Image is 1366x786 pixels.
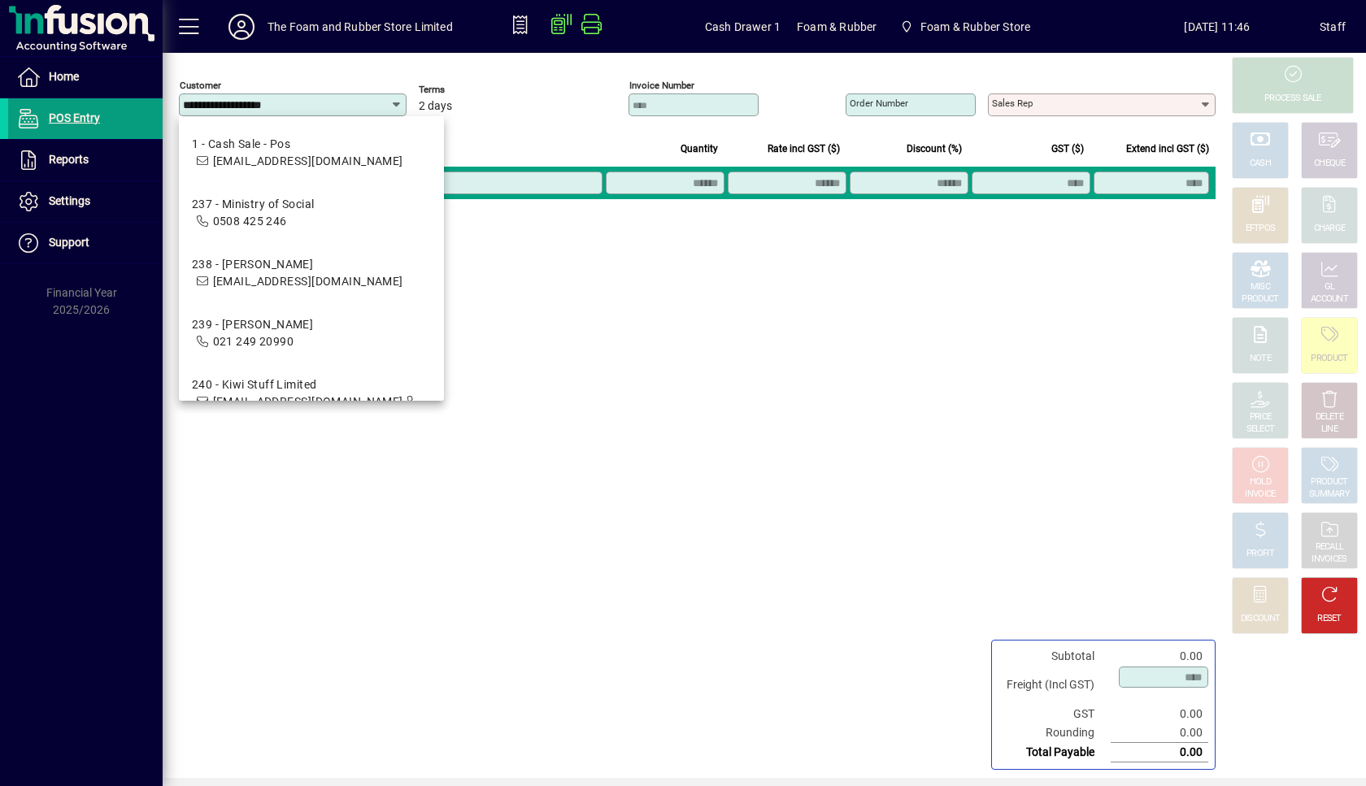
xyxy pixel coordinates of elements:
[1111,723,1208,743] td: 0.00
[893,12,1037,41] span: Foam & Rubber Store
[998,705,1111,723] td: GST
[180,80,221,91] mat-label: Customer
[1309,489,1350,501] div: SUMMARY
[1246,548,1274,560] div: PROFIT
[1311,293,1348,306] div: ACCOUNT
[179,303,444,363] mat-option: 239 - Carlene Kelly
[1325,281,1335,293] div: GL
[213,335,294,348] span: 021 249 20990
[797,14,877,40] span: Foam & Rubber
[1115,14,1320,40] span: [DATE] 11:46
[998,723,1111,743] td: Rounding
[1250,411,1272,423] div: PRICE
[179,123,444,183] mat-option: 1 - Cash Sale - Pos
[1246,223,1276,235] div: EFTPOS
[179,183,444,243] mat-option: 237 - Ministry of Social
[1311,476,1347,489] div: PRODUCT
[998,647,1111,666] td: Subtotal
[1250,353,1271,365] div: NOTE
[1320,14,1346,40] div: Staff
[213,154,403,167] span: [EMAIL_ADDRESS][DOMAIN_NAME]
[268,14,453,40] div: The Foam and Rubber Store Limited
[419,85,516,95] span: Terms
[49,70,79,83] span: Home
[1242,293,1278,306] div: PRODUCT
[1251,281,1270,293] div: MISC
[1051,140,1084,158] span: GST ($)
[1321,423,1338,436] div: LINE
[8,223,163,263] a: Support
[1316,541,1344,554] div: RECALL
[215,12,268,41] button: Profile
[998,666,1111,705] td: Freight (Incl GST)
[179,363,444,441] mat-option: 240 - Kiwi Stuff Limited
[8,181,163,222] a: Settings
[49,111,100,124] span: POS Entry
[213,215,287,228] span: 0508 425 246
[179,243,444,303] mat-option: 238 - Shane Ormsby
[8,140,163,180] a: Reports
[1317,613,1342,625] div: RESET
[1314,223,1346,235] div: CHARGE
[681,140,718,158] span: Quantity
[49,153,89,166] span: Reports
[1312,554,1346,566] div: INVOICES
[1246,423,1275,436] div: SELECT
[1250,158,1271,170] div: CASH
[192,316,313,333] div: 239 - [PERSON_NAME]
[192,136,403,153] div: 1 - Cash Sale - Pos
[49,236,89,249] span: Support
[192,256,403,273] div: 238 - [PERSON_NAME]
[192,196,315,213] div: 237 - Ministry of Social
[768,140,840,158] span: Rate incl GST ($)
[1241,613,1280,625] div: DISCOUNT
[1264,93,1321,105] div: PROCESS SALE
[998,743,1111,762] td: Total Payable
[1316,411,1343,423] div: DELETE
[419,100,452,113] span: 2 days
[192,376,431,393] div: 240 - Kiwi Stuff Limited
[1126,140,1209,158] span: Extend incl GST ($)
[850,98,908,109] mat-label: Order number
[1250,476,1271,489] div: HOLD
[213,395,403,408] span: [EMAIL_ADDRESS][DOMAIN_NAME]
[8,57,163,98] a: Home
[705,14,781,40] span: Cash Drawer 1
[1111,705,1208,723] td: 0.00
[49,194,90,207] span: Settings
[1111,743,1208,762] td: 0.00
[1311,353,1347,365] div: PRODUCT
[920,14,1030,40] span: Foam & Rubber Store
[992,98,1033,109] mat-label: Sales rep
[1245,489,1275,501] div: INVOICE
[907,140,962,158] span: Discount (%)
[629,80,694,91] mat-label: Invoice number
[1111,647,1208,666] td: 0.00
[1314,158,1345,170] div: CHEQUE
[213,275,403,288] span: [EMAIL_ADDRESS][DOMAIN_NAME]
